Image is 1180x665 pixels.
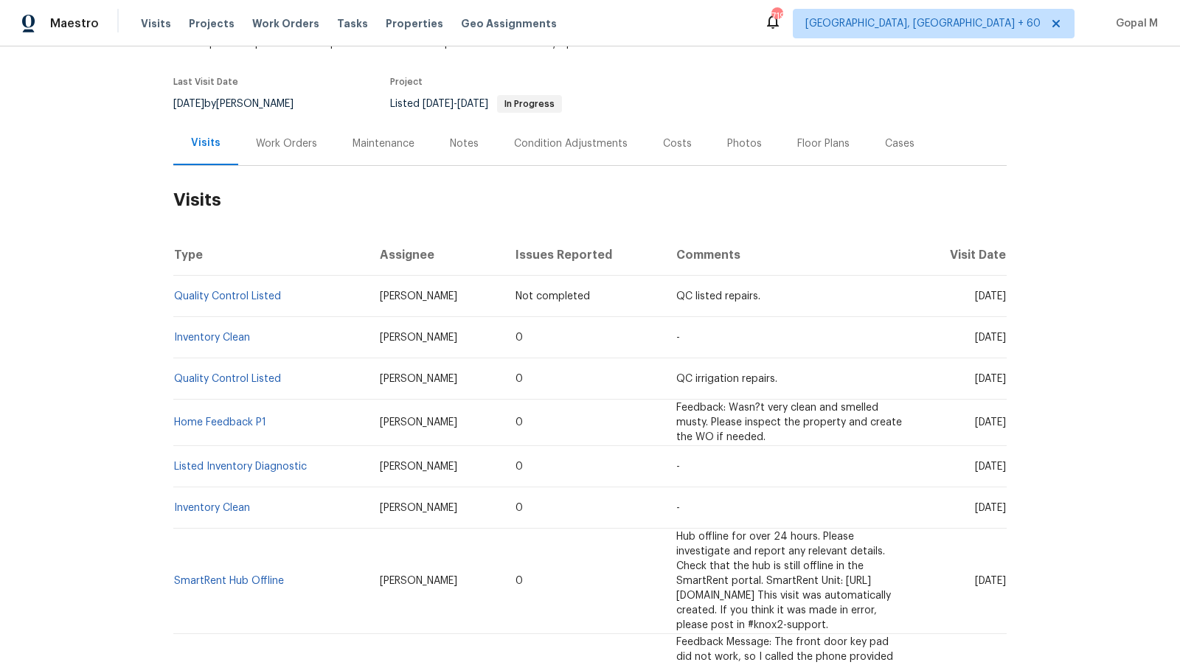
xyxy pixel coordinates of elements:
span: [PERSON_NAME] [380,576,457,586]
span: Work Orders [252,16,319,31]
span: Properties [386,16,443,31]
div: Costs [663,136,692,151]
div: Photos [727,136,762,151]
span: Projects [189,16,235,31]
span: Not completed [516,291,590,302]
span: [PERSON_NAME] [380,462,457,472]
span: - [676,503,680,513]
span: Maestro [50,16,99,31]
span: QC irrigation repairs. [676,374,777,384]
h2: Visits [173,166,1007,234]
span: [PERSON_NAME] [380,503,457,513]
span: - [423,99,488,109]
div: 719 [771,9,782,24]
span: [PERSON_NAME] [380,417,457,428]
span: [DATE] [975,503,1006,513]
a: Quality Control Listed [174,374,281,384]
span: Visits [141,16,171,31]
span: [PERSON_NAME] [380,332,457,343]
span: [DATE] [975,374,1006,384]
span: 0 [516,417,523,428]
span: [PERSON_NAME] [380,374,457,384]
span: 0 [516,332,523,343]
span: In Progress [499,100,560,108]
span: Project [390,77,423,86]
span: QC listed repairs. [676,291,760,302]
a: Inventory Clean [174,503,250,513]
a: Home Feedback P1 [174,417,266,428]
span: Gopal M [1110,16,1158,31]
span: [DATE] [975,462,1006,472]
div: Notes [450,136,479,151]
span: [DATE] [173,99,204,109]
th: Comments [664,234,914,276]
span: [DATE] [457,99,488,109]
span: 0 [516,576,523,586]
div: Cases [885,136,914,151]
span: Tasks [337,18,368,29]
span: [DATE] [975,332,1006,343]
span: [DATE] [975,576,1006,586]
span: Last Visit Date [173,77,238,86]
a: Listed Inventory Diagnostic [174,462,307,472]
a: Quality Control Listed [174,291,281,302]
th: Issues Reported [504,234,665,276]
span: [PERSON_NAME] [380,291,457,302]
span: 0 [516,462,523,472]
div: Condition Adjustments [514,136,628,151]
div: Floor Plans [797,136,850,151]
span: 0 [516,503,523,513]
div: Work Orders [256,136,317,151]
span: - [676,332,680,343]
th: Visit Date [914,234,1007,276]
div: by [PERSON_NAME] [173,95,311,113]
th: Type [173,234,368,276]
th: Assignee [368,234,504,276]
span: - [676,462,680,472]
span: [DATE] [975,417,1006,428]
span: Listed [390,99,562,109]
span: [GEOGRAPHIC_DATA], [GEOGRAPHIC_DATA] + 60 [805,16,1041,31]
a: SmartRent Hub Offline [174,576,284,586]
span: [DATE] [975,291,1006,302]
span: Geo Assignments [461,16,557,31]
span: Feedback: Wasn?t very clean and smelled musty. Please inspect the property and create the WO if n... [676,403,902,442]
div: Visits [191,136,221,150]
span: 0 [516,374,523,384]
a: Inventory Clean [174,332,250,343]
div: Maintenance [353,136,414,151]
span: Hub offline for over 24 hours. Please investigate and report any relevant details. Check that the... [676,532,891,630]
span: [DATE] [423,99,454,109]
